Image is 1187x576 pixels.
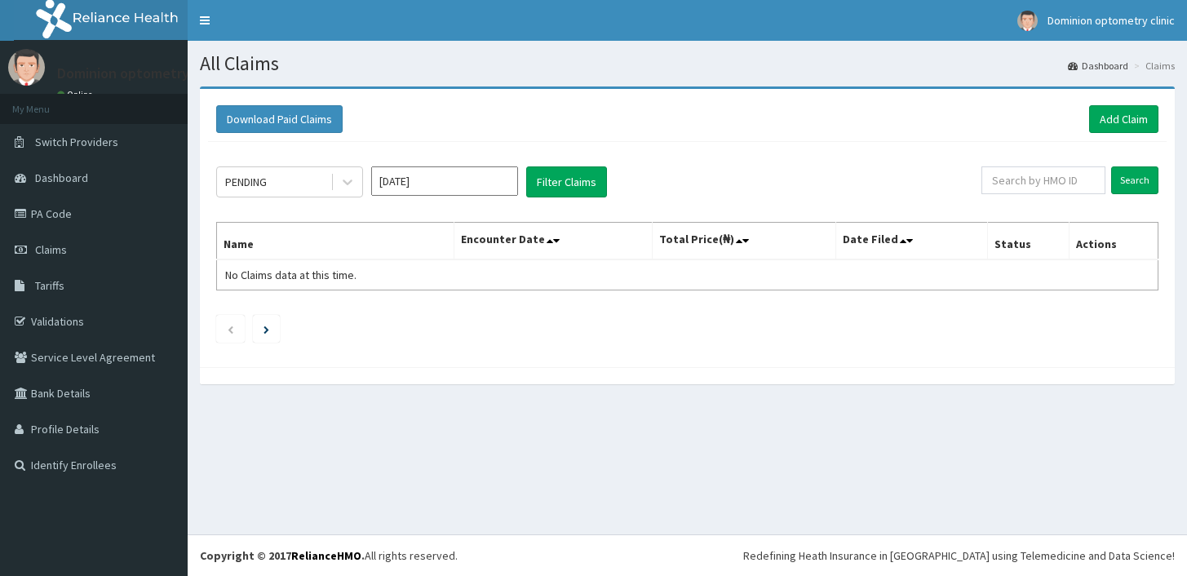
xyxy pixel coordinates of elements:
[1047,13,1175,28] span: Dominion optometry clinic
[981,166,1105,194] input: Search by HMO ID
[1130,59,1175,73] li: Claims
[200,548,365,563] strong: Copyright © 2017 .
[57,66,226,81] p: Dominion optometry clinic
[988,223,1070,260] th: Status
[526,166,607,197] button: Filter Claims
[291,548,361,563] a: RelianceHMO
[1068,59,1128,73] a: Dashboard
[227,321,234,336] a: Previous page
[1017,11,1038,31] img: User Image
[454,223,652,260] th: Encounter Date
[1111,166,1158,194] input: Search
[35,278,64,293] span: Tariffs
[371,166,518,196] input: Select Month and Year
[216,105,343,133] button: Download Paid Claims
[1089,105,1158,133] a: Add Claim
[225,268,357,282] span: No Claims data at this time.
[8,49,45,86] img: User Image
[35,135,118,149] span: Switch Providers
[35,171,88,185] span: Dashboard
[35,242,67,257] span: Claims
[200,53,1175,74] h1: All Claims
[225,174,267,190] div: PENDING
[57,89,96,100] a: Online
[835,223,987,260] th: Date Filed
[652,223,835,260] th: Total Price(₦)
[217,223,454,260] th: Name
[1070,223,1158,260] th: Actions
[743,547,1175,564] div: Redefining Heath Insurance in [GEOGRAPHIC_DATA] using Telemedicine and Data Science!
[264,321,269,336] a: Next page
[188,534,1187,576] footer: All rights reserved.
